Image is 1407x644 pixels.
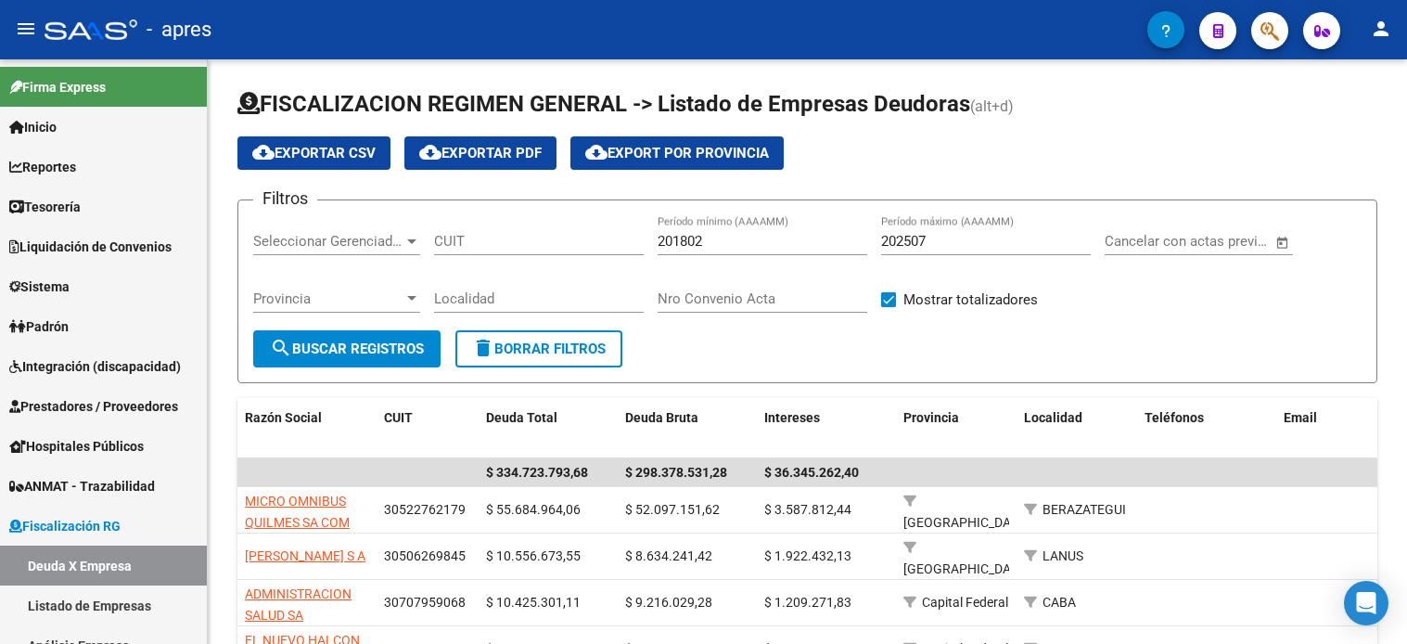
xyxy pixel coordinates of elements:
[764,410,820,425] span: Intereses
[9,117,57,137] span: Inicio
[252,141,275,163] mat-icon: cloud_download
[1024,410,1082,425] span: Localidad
[625,548,712,563] span: $ 8.634.241,42
[764,465,859,480] span: $ 36.345.262,40
[922,595,1008,610] span: Capital Federal
[9,476,155,496] span: ANMAT - Trazabilidad
[9,77,106,97] span: Firma Express
[253,186,317,212] h3: Filtros
[404,136,556,170] button: Exportar PDF
[472,337,494,359] mat-icon: delete
[486,410,557,425] span: Deuda Total
[419,141,441,163] mat-icon: cloud_download
[1370,18,1392,40] mat-icon: person
[472,341,606,357] span: Borrar Filtros
[625,595,712,610] span: $ 9.216.029,28
[245,548,365,563] span: [PERSON_NAME] S A
[585,145,769,161] span: Export por Provincia
[9,277,70,297] span: Sistema
[625,502,720,517] span: $ 52.097.151,62
[486,502,581,517] span: $ 55.684.964,06
[1145,410,1204,425] span: Teléfonos
[764,548,851,563] span: $ 1.922.432,13
[384,410,413,425] span: CUIT
[9,237,172,257] span: Liquidación de Convenios
[9,516,121,536] span: Fiscalización RG
[618,398,757,459] datatable-header-cell: Deuda Bruta
[419,145,542,161] span: Exportar PDF
[1137,398,1276,459] datatable-header-cell: Teléfonos
[625,410,698,425] span: Deuda Bruta
[245,494,350,551] span: MICRO OMNIBUS QUILMES SA COM IND Y FINANC
[377,398,479,459] datatable-header-cell: CUIT
[1272,232,1293,253] button: Open calendar
[1042,595,1076,610] span: CABA
[384,502,466,517] span: 30522762179
[1042,548,1083,563] span: LANUS
[757,398,896,459] datatable-header-cell: Intereses
[1017,398,1137,459] datatable-header-cell: Localidad
[764,595,851,610] span: $ 1.209.271,83
[9,396,178,417] span: Prestadores / Proveedores
[15,18,37,40] mat-icon: menu
[903,410,959,425] span: Provincia
[1284,410,1317,425] span: Email
[270,341,424,357] span: Buscar Registros
[9,436,144,457] span: Hospitales Públicos
[384,595,466,610] span: 30707959068
[903,515,1029,530] span: [GEOGRAPHIC_DATA]
[764,502,851,517] span: $ 3.587.812,44
[903,561,1029,576] span: [GEOGRAPHIC_DATA]
[253,290,403,307] span: Provincia
[270,337,292,359] mat-icon: search
[896,398,1017,459] datatable-header-cell: Provincia
[147,9,211,50] span: - apres
[253,233,403,250] span: Seleccionar Gerenciador
[486,595,581,610] span: $ 10.425.301,11
[1042,502,1126,517] span: BERAZATEGUI
[970,97,1014,115] span: (alt+d)
[570,136,784,170] button: Export por Provincia
[455,330,622,367] button: Borrar Filtros
[625,465,727,480] span: $ 298.378.531,28
[253,330,441,367] button: Buscar Registros
[479,398,618,459] datatable-header-cell: Deuda Total
[252,145,376,161] span: Exportar CSV
[486,465,588,480] span: $ 334.723.793,68
[585,141,608,163] mat-icon: cloud_download
[245,586,352,623] span: ADMINISTRACION SALUD SA
[9,157,76,177] span: Reportes
[9,356,181,377] span: Integración (discapacidad)
[486,548,581,563] span: $ 10.556.673,55
[237,136,390,170] button: Exportar CSV
[237,398,377,459] datatable-header-cell: Razón Social
[1344,581,1388,625] div: Open Intercom Messenger
[9,316,69,337] span: Padrón
[237,91,970,117] span: FISCALIZACION REGIMEN GENERAL -> Listado de Empresas Deudoras
[9,197,81,217] span: Tesorería
[903,289,1038,311] span: Mostrar totalizadores
[245,410,322,425] span: Razón Social
[384,548,466,563] span: 30506269845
